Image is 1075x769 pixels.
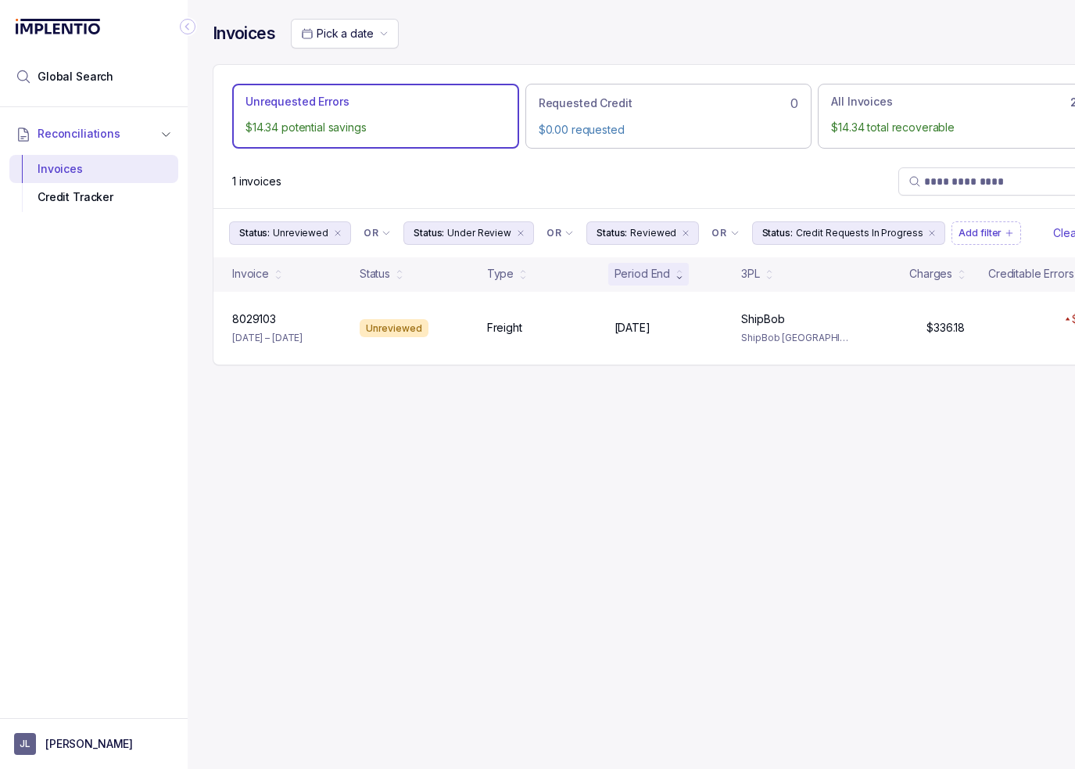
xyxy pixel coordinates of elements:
[630,225,676,241] p: Reviewed
[926,227,938,239] div: remove content
[232,330,303,346] p: [DATE] – [DATE]
[951,221,1021,245] button: Filter Chip Add filter
[909,266,952,282] div: Charges
[514,227,527,239] div: remove content
[364,227,378,239] p: OR
[403,221,534,245] button: Filter Chip Under Review
[38,69,113,84] span: Global Search
[232,174,281,189] div: Remaining page entries
[291,19,399,49] button: Date Range Picker
[741,330,850,346] p: ShipBob [GEOGRAPHIC_DATA][PERSON_NAME]
[178,17,197,36] div: Collapse Icon
[741,266,760,282] div: 3PL
[357,222,397,244] button: Filter Chip Connector undefined
[741,311,784,327] p: ShipBob
[38,126,120,142] span: Reconciliations
[487,266,514,282] div: Type
[239,225,270,241] p: Status:
[711,227,739,239] li: Filter Chip Connector undefined
[245,120,506,135] p: $14.34 potential savings
[9,152,178,215] div: Reconciliations
[22,183,166,211] div: Credit Tracker
[232,266,269,282] div: Invoice
[1065,317,1070,321] img: red pointer upwards
[540,222,580,244] button: Filter Chip Connector undefined
[959,225,1002,241] p: Add filter
[831,94,892,110] p: All Invoices
[232,174,281,189] p: 1 invoices
[14,733,36,755] span: User initials
[752,221,946,245] button: Filter Chip Credit Requests In Progress
[546,227,561,239] p: OR
[232,311,276,327] p: 8029103
[926,320,965,336] p: $336.18
[487,320,522,336] p: Freight
[360,319,428,338] div: Unreviewed
[414,225,444,241] p: Status:
[546,227,574,239] li: Filter Chip Connector undefined
[539,94,799,113] div: 0
[229,221,351,245] button: Filter Chip Unreviewed
[705,222,745,244] button: Filter Chip Connector undefined
[9,117,178,151] button: Reconciliations
[586,221,699,245] button: Filter Chip Reviewed
[711,227,726,239] p: OR
[762,225,793,241] p: Status:
[301,26,373,41] search: Date Range Picker
[364,227,391,239] li: Filter Chip Connector undefined
[597,225,627,241] p: Status:
[245,94,349,110] p: Unrequested Errors
[317,27,373,40] span: Pick a date
[229,221,1050,245] ul: Filter Group
[22,155,166,183] div: Invoices
[615,320,650,336] p: [DATE]
[14,733,174,755] button: User initials[PERSON_NAME]
[331,227,344,239] div: remove content
[679,227,692,239] div: remove content
[447,225,511,241] p: Under Review
[213,23,275,45] h4: Invoices
[45,736,133,752] p: [PERSON_NAME]
[539,95,632,111] p: Requested Credit
[273,225,328,241] p: Unreviewed
[360,266,390,282] div: Status
[615,266,671,282] div: Period End
[539,122,799,138] p: $0.00 requested
[796,225,923,241] p: Credit Requests In Progress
